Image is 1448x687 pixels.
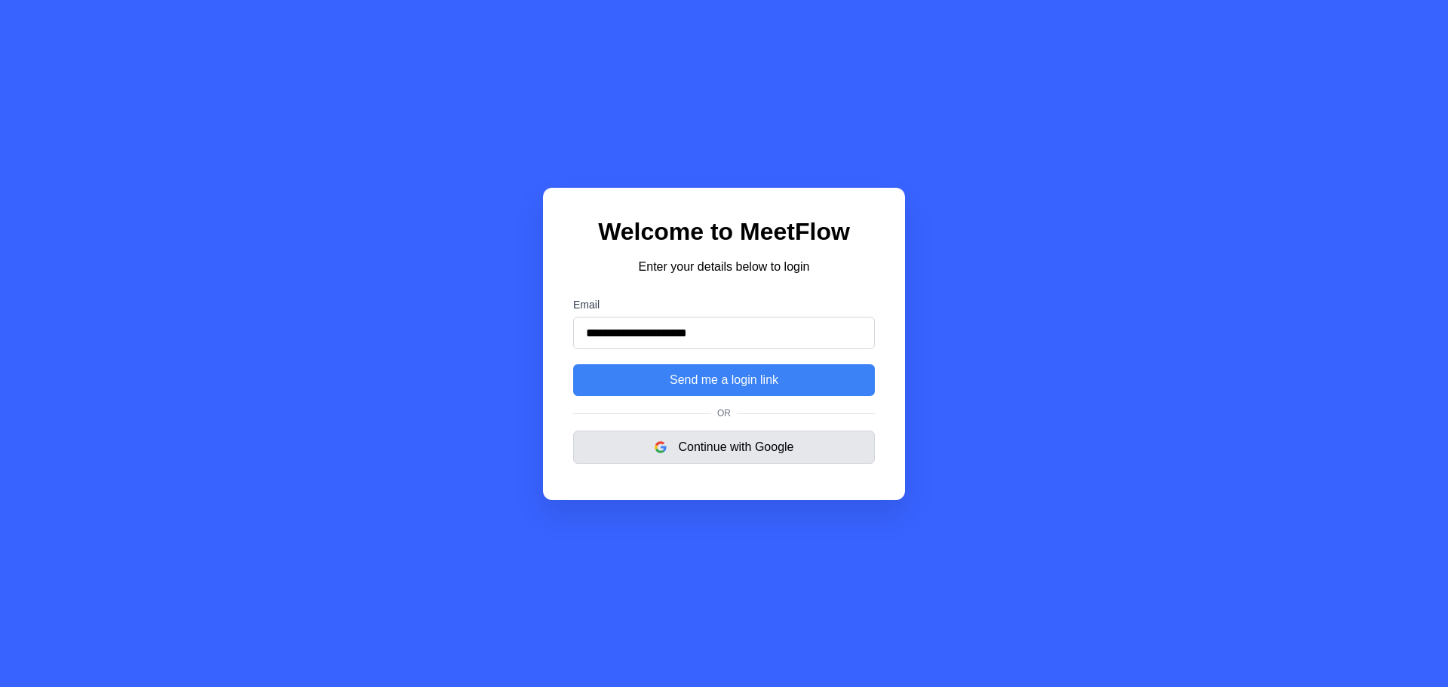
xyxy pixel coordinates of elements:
[711,408,737,419] span: Or
[573,218,875,246] h1: Welcome to MeetFlow
[655,441,667,453] img: google logo
[573,299,875,311] label: Email
[573,364,875,396] button: Send me a login link
[573,258,875,276] p: Enter your details below to login
[573,431,875,464] button: Continue with Google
